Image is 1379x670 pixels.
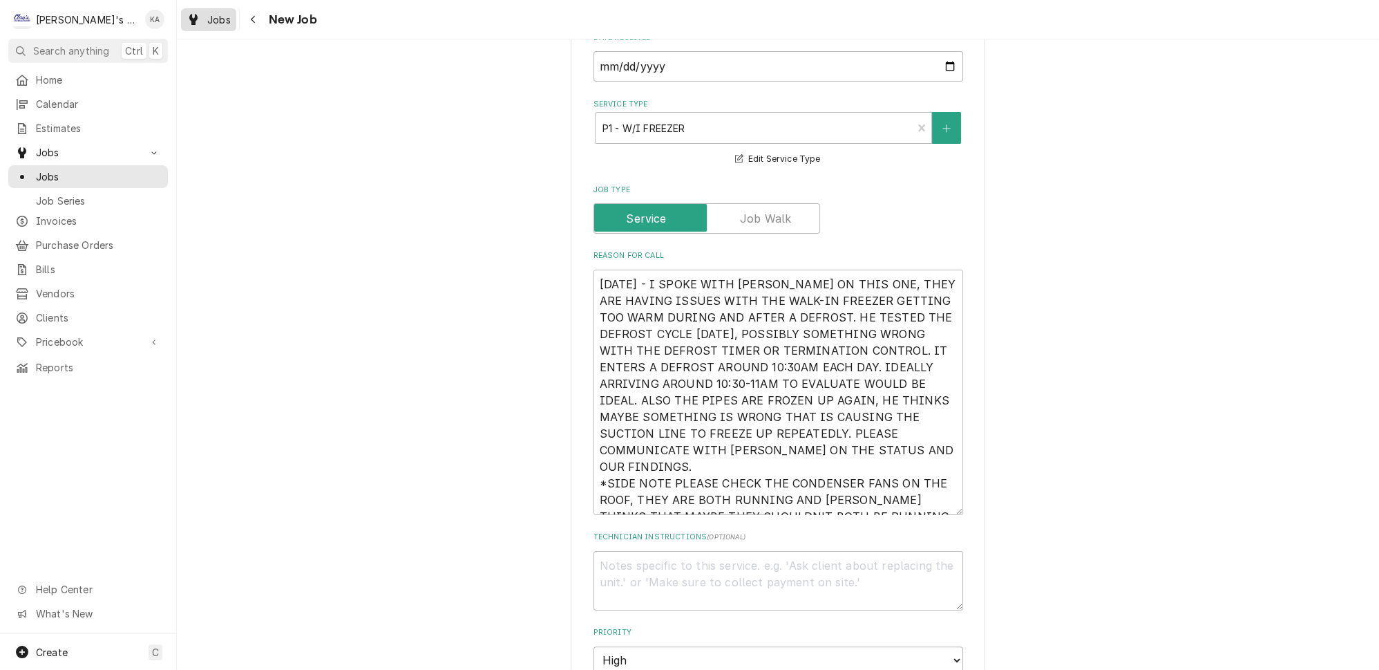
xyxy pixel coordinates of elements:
[8,165,168,188] a: Jobs
[36,194,161,208] span: Job Series
[8,331,168,353] a: Go to Pricebook
[36,646,68,658] span: Create
[36,12,137,27] div: [PERSON_NAME]'s Refrigeration
[265,10,317,29] span: New Job
[8,93,168,115] a: Calendar
[36,121,161,136] span: Estimates
[593,185,963,196] label: Job Type
[36,145,140,160] span: Jobs
[8,141,168,164] a: Go to Jobs
[593,51,963,82] input: yyyy-mm-dd
[125,44,143,58] span: Ctrl
[36,97,161,111] span: Calendar
[36,310,161,325] span: Clients
[152,645,159,660] span: C
[242,8,265,30] button: Navigate back
[593,532,963,610] div: Technician Instructions
[36,214,161,228] span: Invoices
[36,73,161,87] span: Home
[932,112,961,144] button: Create New Service
[36,262,161,277] span: Bills
[593,185,963,234] div: Job Type
[733,151,822,168] button: Edit Service Type
[145,10,164,29] div: KA
[8,39,168,63] button: Search anythingCtrlK
[8,578,168,601] a: Go to Help Center
[36,360,161,375] span: Reports
[36,238,161,252] span: Purchase Orders
[33,44,109,58] span: Search anything
[207,12,231,27] span: Jobs
[8,282,168,305] a: Vendors
[12,10,32,29] div: Clay's Refrigeration's Avatar
[593,270,963,515] textarea: [DATE] - I SPOKE WITH [PERSON_NAME] ON THIS ONE, THEY ARE HAVING ISSUES WITH THE WALK-IN FREEZER ...
[181,8,236,31] a: Jobs
[8,234,168,257] a: Purchase Orders
[593,99,963,167] div: Service Type
[593,532,963,543] label: Technician Instructions
[942,124,951,133] svg: Create New Service
[145,10,164,29] div: Korey Austin's Avatar
[8,68,168,91] a: Home
[593,32,963,82] div: Date Received
[8,356,168,379] a: Reports
[707,533,745,541] span: ( optional )
[8,189,168,212] a: Job Series
[153,44,159,58] span: K
[593,250,963,261] label: Reason For Call
[593,99,963,110] label: Service Type
[12,10,32,29] div: C
[593,627,963,638] label: Priority
[8,602,168,625] a: Go to What's New
[36,335,140,349] span: Pricebook
[8,210,168,232] a: Invoices
[36,582,160,597] span: Help Center
[36,606,160,621] span: What's New
[593,250,963,514] div: Reason For Call
[8,306,168,329] a: Clients
[36,169,161,184] span: Jobs
[8,117,168,140] a: Estimates
[8,258,168,281] a: Bills
[36,286,161,301] span: Vendors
